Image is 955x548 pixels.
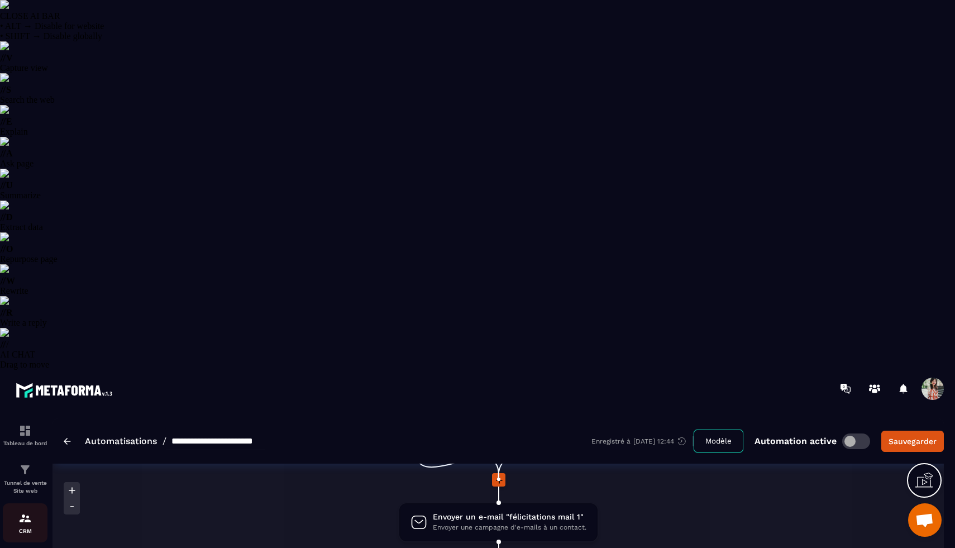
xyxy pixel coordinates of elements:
span: Envoyer une campagne d'e-mails à un contact. [433,522,586,533]
p: Tunnel de vente Site web [3,479,47,495]
img: logo [16,380,116,401]
p: CRM [3,528,47,534]
p: Tableau de bord [3,440,47,446]
p: [DATE] 12:44 [633,437,674,445]
span: / [163,436,166,446]
div: Enregistré à [591,436,694,446]
img: formation [18,512,32,525]
div: Ouvrir le chat [908,503,942,537]
a: Automatisations [85,436,157,446]
img: formation [18,424,32,437]
a: formationformationTunnel de vente Site web [3,455,47,503]
button: Sauvegarder [881,431,944,452]
span: Envoyer un e-mail "félicitations mail 1" [433,512,586,522]
a: formationformationCRM [3,503,47,542]
img: arrow [64,438,71,445]
div: Sauvegarder [889,436,937,447]
button: Modèle [694,430,743,452]
img: formation [18,463,32,476]
a: formationformationTableau de bord [3,416,47,455]
p: Automation active [755,436,837,446]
